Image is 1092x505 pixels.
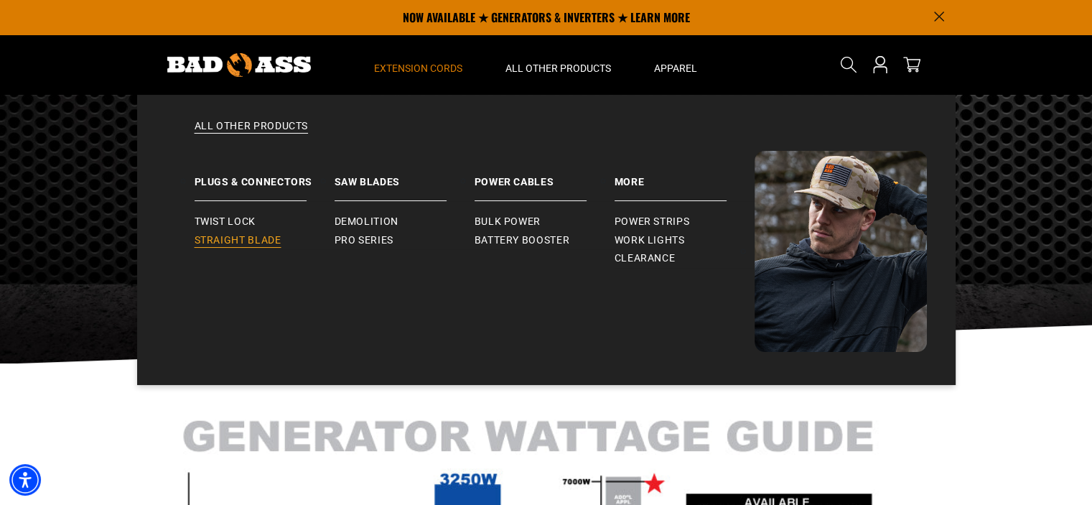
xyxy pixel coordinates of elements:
[900,56,923,73] a: cart
[335,234,393,247] span: Pro Series
[167,53,311,77] img: Bad Ass Extension Cords
[475,213,615,231] a: Bulk Power
[633,34,719,95] summary: Apparel
[615,249,755,268] a: Clearance
[615,234,685,247] span: Work Lights
[615,252,676,265] span: Clearance
[615,213,755,231] a: Power Strips
[869,34,892,95] a: Open this option
[484,34,633,95] summary: All Other Products
[755,151,927,352] img: Bad Ass Extension Cords
[9,464,41,496] div: Accessibility Menu
[195,231,335,250] a: Straight Blade
[335,216,398,228] span: Demolition
[335,231,475,250] a: Pro Series
[837,53,860,76] summary: Search
[475,151,615,201] a: Power Cables
[335,151,475,201] a: Saw Blades
[374,62,462,75] span: Extension Cords
[615,216,690,228] span: Power Strips
[475,216,541,228] span: Bulk Power
[505,62,611,75] span: All Other Products
[195,216,256,228] span: Twist Lock
[195,151,335,201] a: Plugs & Connectors
[615,231,755,250] a: Work Lights
[195,213,335,231] a: Twist Lock
[475,234,570,247] span: Battery Booster
[654,62,697,75] span: Apparel
[195,234,281,247] span: Straight Blade
[335,213,475,231] a: Demolition
[353,34,484,95] summary: Extension Cords
[615,151,755,201] a: Battery Booster More Power Strips
[475,231,615,250] a: Battery Booster
[166,119,927,151] a: All Other Products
